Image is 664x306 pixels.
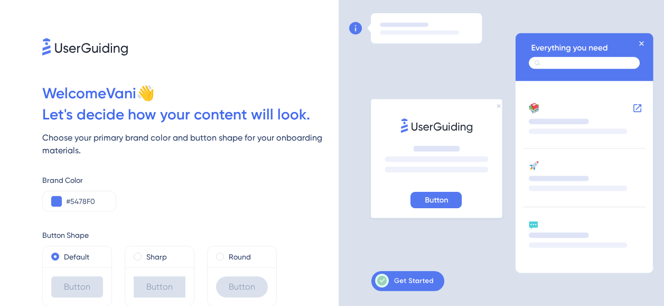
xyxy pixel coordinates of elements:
[216,276,268,298] div: Button
[134,276,185,298] div: Button
[42,104,339,125] div: Let ' s decide how your content will look.
[146,251,167,263] label: Sharp
[229,251,251,263] label: Round
[42,174,339,187] div: Brand Color
[51,276,103,298] div: Button
[42,83,339,104] div: Welcome Vani 👋
[42,229,339,242] div: Button Shape
[64,251,89,263] label: Default
[42,132,339,157] div: Choose your primary brand color and button shape for your onboarding materials.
